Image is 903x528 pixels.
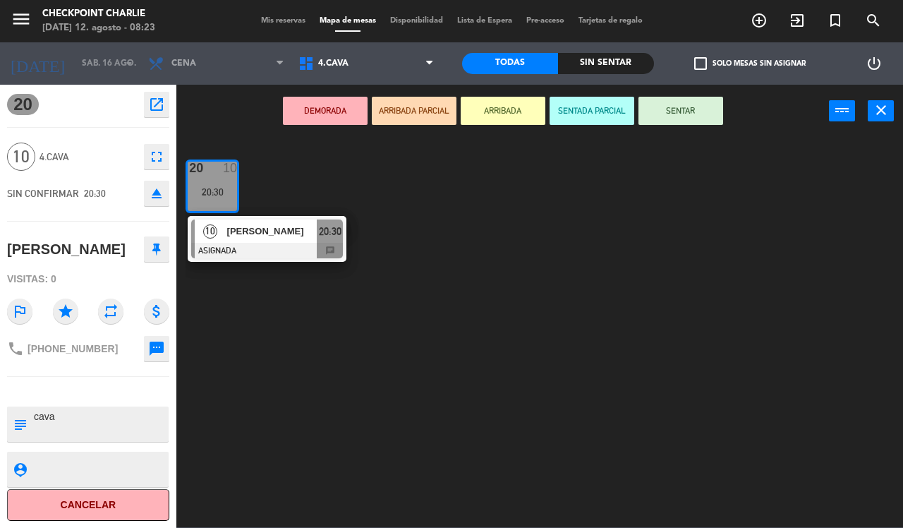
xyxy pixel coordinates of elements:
[42,21,155,35] div: [DATE] 12. agosto - 08:23
[694,57,806,70] label: Solo mesas sin asignar
[519,17,571,25] span: Pre-acceso
[7,188,79,199] span: SIN CONFIRMAR
[873,102,890,119] i: close
[866,55,883,72] i: power_settings_new
[144,92,169,117] button: open_in_new
[144,181,169,206] button: eject
[188,187,237,197] div: 20:30
[7,299,32,324] i: outlined_flag
[7,267,169,292] div: Visitas: 0
[372,97,456,125] button: ARRIBADA PARCIAL
[7,238,126,261] div: [PERSON_NAME]
[254,17,313,25] span: Mis reservas
[558,53,654,74] div: Sin sentar
[148,148,165,165] i: fullscreen
[638,97,723,125] button: SENTAR
[7,340,24,357] i: phone
[461,97,545,125] button: ARRIBADA
[189,162,190,174] div: 20
[283,97,368,125] button: DEMORADA
[98,299,123,324] i: repeat
[227,224,317,239] span: [PERSON_NAME]
[203,224,217,239] span: 10
[40,149,137,165] span: 4.CAVA
[450,17,519,25] span: Lista de Espera
[827,12,844,29] i: turned_in_not
[7,143,35,171] span: 10
[121,55,138,72] i: arrow_drop_down
[148,340,165,357] i: sms
[868,100,894,121] button: close
[84,188,106,199] span: 20:30
[12,462,28,477] i: person_pin
[834,102,851,119] i: power_input
[313,17,383,25] span: Mapa de mesas
[171,59,196,68] span: Cena
[144,336,169,361] button: sms
[694,57,707,70] span: check_box_outline_blank
[383,17,450,25] span: Disponibilidad
[751,12,768,29] i: add_circle_outline
[462,53,558,74] div: Todas
[789,12,806,29] i: exit_to_app
[865,12,882,29] i: search
[11,8,32,35] button: menu
[11,8,32,30] i: menu
[319,223,341,240] span: 20:30
[12,416,28,432] i: subject
[223,162,237,174] div: 10
[42,7,155,21] div: Checkpoint Charlie
[148,96,165,113] i: open_in_new
[318,59,349,68] span: 4.CAVA
[571,17,650,25] span: Tarjetas de regalo
[7,489,169,521] button: Cancelar
[550,97,634,125] button: SENTADA PARCIAL
[28,343,118,354] span: [PHONE_NUMBER]
[144,299,169,324] i: attach_money
[148,185,165,202] i: eject
[7,94,39,115] span: 20
[144,144,169,169] button: fullscreen
[829,100,855,121] button: power_input
[53,299,78,324] i: star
